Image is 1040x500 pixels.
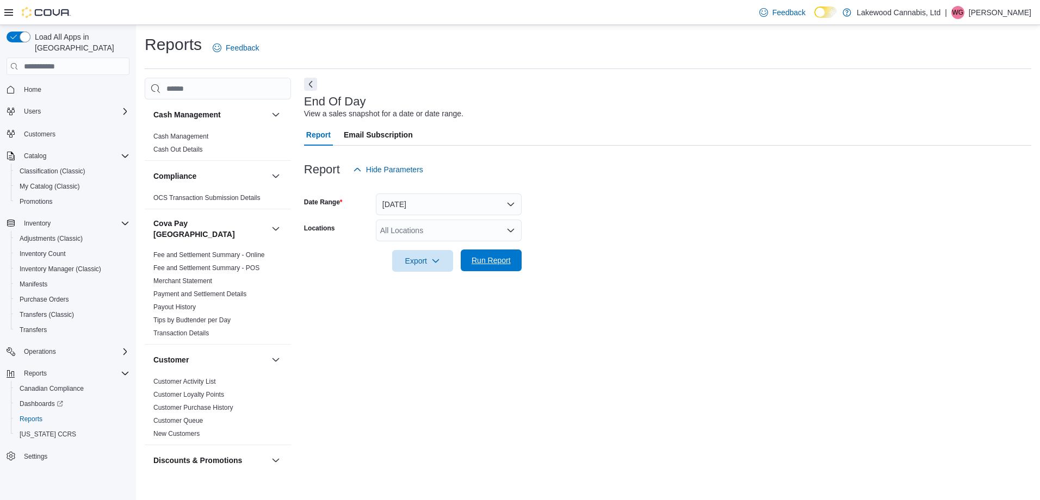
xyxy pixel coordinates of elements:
span: Canadian Compliance [15,382,129,395]
button: Reports [11,411,134,427]
h3: Compliance [153,171,196,182]
div: Cova Pay [GEOGRAPHIC_DATA] [145,248,291,344]
span: Report [306,124,331,146]
span: Email Subscription [344,124,413,146]
h3: Cash Management [153,109,221,120]
button: Customers [2,126,134,141]
span: Tips by Budtender per Day [153,316,231,324]
a: Reports [15,412,47,426]
span: Users [24,107,41,116]
button: Inventory Manager (Classic) [11,261,134,277]
span: Customer Purchase History [153,403,233,412]
span: Catalog [20,149,129,162]
a: Classification (Classic) [15,165,90,178]
span: Payout History [153,303,196,311]
a: Promotions [15,195,57,208]
label: Locations [304,224,335,233]
a: Payment and Settlement Details [153,290,246,298]
span: Transfers [20,326,47,334]
button: [US_STATE] CCRS [11,427,134,442]
span: Promotions [20,197,53,206]
div: Compliance [145,191,291,209]
span: Inventory Manager (Classic) [15,262,129,276]
span: Feedback [772,7,806,18]
button: Classification (Classic) [11,164,134,179]
span: Purchase Orders [15,293,129,306]
a: Feedback [208,37,263,59]
a: Canadian Compliance [15,382,88,395]
button: Reports [20,367,51,380]
a: Purchase Orders [15,293,73,306]
span: Inventory [20,217,129,230]
span: Reports [20,415,42,423]
a: [US_STATE] CCRS [15,428,81,441]
button: Catalog [20,149,51,162]
span: Manifests [20,280,47,289]
span: Customers [20,127,129,140]
a: Transaction Details [153,329,209,337]
button: Cova Pay [GEOGRAPHIC_DATA] [269,222,282,235]
a: Adjustments (Classic) [15,232,87,245]
img: Cova [22,7,71,18]
a: Settings [20,450,52,463]
button: Open list of options [506,226,515,235]
a: Transfers (Classic) [15,308,78,321]
span: Cash Out Details [153,145,203,154]
span: Users [20,105,129,118]
button: Inventory [20,217,55,230]
button: Export [392,250,453,272]
p: [PERSON_NAME] [969,6,1031,19]
span: Reports [24,369,47,378]
button: Manifests [11,277,134,292]
span: Transfers (Classic) [15,308,129,321]
button: Settings [2,448,134,464]
span: Inventory Manager (Classic) [20,265,101,273]
a: Fee and Settlement Summary - Online [153,251,265,259]
button: Inventory Count [11,246,134,261]
span: New Customers [153,429,200,438]
span: Settings [20,449,129,463]
span: Transaction Details [153,329,209,337]
button: Cash Management [153,109,267,120]
span: Dashboards [20,399,63,408]
button: Run Report [461,249,522,271]
span: Load All Apps in [GEOGRAPHIC_DATA] [30,32,129,53]
div: View a sales snapshot for a date or date range. [304,108,463,120]
span: Promotions [15,195,129,208]
span: Operations [24,347,56,356]
span: Operations [20,345,129,358]
button: Promotions [11,194,134,209]
a: Dashboards [15,397,67,410]
button: Cash Management [269,108,282,121]
span: Customers [24,130,55,139]
a: Customers [20,128,60,141]
a: My Catalog (Classic) [15,180,84,193]
button: Compliance [269,170,282,183]
span: Home [20,83,129,96]
span: Export [399,250,447,272]
span: Dashboards [15,397,129,410]
div: Customer [145,375,291,445]
span: Transfers (Classic) [20,310,74,319]
a: Customer Queue [153,417,203,424]
button: [DATE] [376,193,522,215]
a: Tips by Budtender per Day [153,316,231,324]
button: Inventory [2,216,134,231]
button: Canadian Compliance [11,381,134,396]
button: Transfers [11,322,134,337]
button: Operations [2,344,134,359]
p: | [945,6,947,19]
span: Inventory Count [20,249,66,258]
span: Customer Loyalty Points [153,390,224,399]
a: Fee and Settlement Summary - POS [153,264,259,272]
span: [US_STATE] CCRS [20,430,76,439]
a: Dashboards [11,396,134,411]
nav: Complex example [7,77,129,492]
a: Merchant Statement [153,277,212,285]
span: Catalog [24,152,46,160]
button: My Catalog (Classic) [11,179,134,194]
span: Settings [24,452,47,461]
h3: Discounts & Promotions [153,455,242,466]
